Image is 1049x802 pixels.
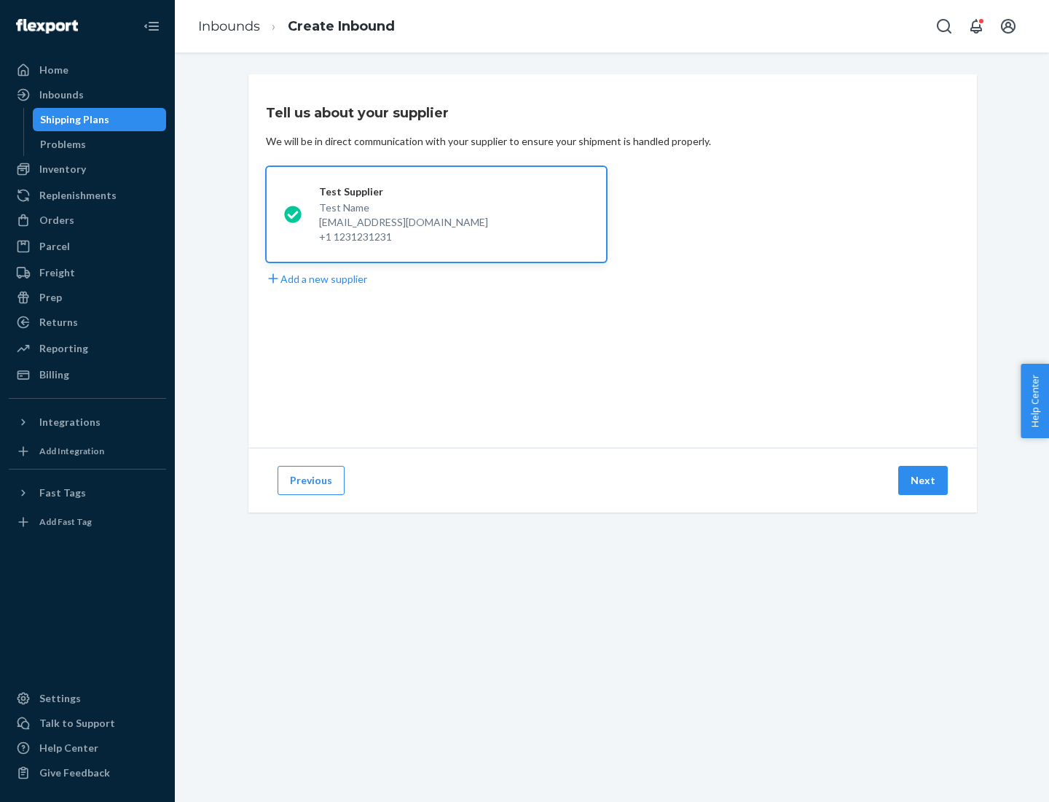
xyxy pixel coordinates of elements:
div: Help Center [39,741,98,755]
a: Inbounds [198,18,260,34]
a: Parcel [9,235,166,258]
a: Inventory [9,157,166,181]
a: Prep [9,286,166,309]
div: Prep [39,290,62,305]
button: Give Feedback [9,761,166,785]
div: Replenishments [39,188,117,203]
div: Add Fast Tag [39,515,92,528]
a: Talk to Support [9,712,166,735]
div: Returns [39,315,78,330]
a: Freight [9,261,166,284]
img: Flexport logo [16,19,78,34]
div: Give Feedback [39,766,110,780]
div: Shipping Plans [40,112,109,127]
div: Parcel [39,239,70,254]
div: Add Integration [39,445,104,457]
a: Settings [9,687,166,710]
a: Problems [33,133,167,156]
a: Replenishments [9,184,166,207]
div: Problems [40,137,86,152]
a: Home [9,58,166,82]
a: Reporting [9,337,166,360]
div: Billing [39,367,69,382]
button: Open notifications [962,12,991,41]
div: Integrations [39,415,101,429]
div: Reporting [39,341,88,356]
a: Add Integration [9,440,166,463]
button: Integrations [9,410,166,434]
h3: Tell us about your supplier [266,104,449,122]
a: Inbounds [9,83,166,106]
div: Fast Tags [39,486,86,500]
div: Freight [39,265,75,280]
button: Next [898,466,948,495]
a: Shipping Plans [33,108,167,131]
div: Orders [39,213,74,227]
a: Billing [9,363,166,386]
div: Inbounds [39,87,84,102]
div: Settings [39,691,81,706]
button: Help Center [1021,364,1049,438]
div: Talk to Support [39,716,115,731]
a: Help Center [9,736,166,760]
button: Previous [278,466,345,495]
button: Fast Tags [9,481,166,505]
div: We will be in direct communication with your supplier to ensure your shipment is handled properly. [266,134,711,149]
ol: breadcrumbs [186,5,406,48]
a: Create Inbound [288,18,395,34]
a: Add Fast Tag [9,510,166,534]
div: Home [39,63,68,77]
button: Open Search Box [930,12,959,41]
button: Open account menu [994,12,1023,41]
div: Inventory [39,162,86,176]
button: Add a new supplier [266,271,367,287]
a: Orders [9,209,166,232]
a: Returns [9,311,166,334]
button: Close Navigation [137,12,166,41]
